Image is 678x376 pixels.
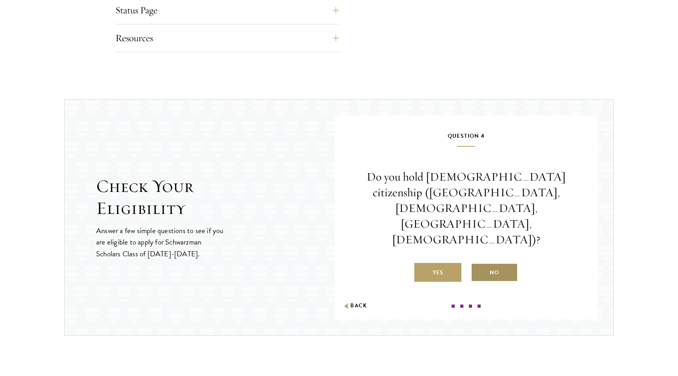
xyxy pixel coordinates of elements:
[343,302,367,310] button: Back
[115,29,339,47] button: Resources
[96,175,335,219] h2: Check Your Eligibility
[471,263,518,282] label: No
[96,225,224,259] p: Answer a few simple questions to see if you are eligible to apply for Schwarzman Scholars Class o...
[115,1,339,20] button: Status Page
[358,169,574,247] p: Do you hold [DEMOGRAPHIC_DATA] citizenship ([GEOGRAPHIC_DATA], [DEMOGRAPHIC_DATA], [GEOGRAPHIC_DA...
[358,131,574,147] h5: Question 4
[414,263,461,282] label: Yes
